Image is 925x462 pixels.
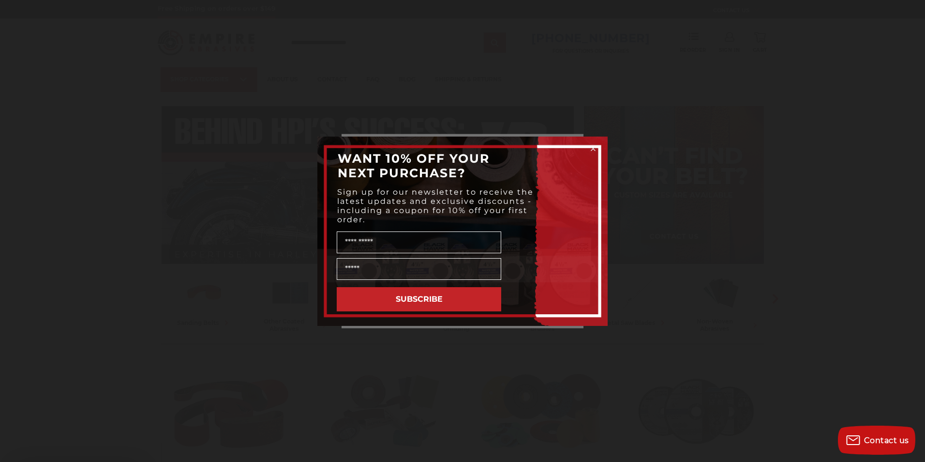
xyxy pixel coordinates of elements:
button: SUBSCRIBE [337,287,501,311]
span: Sign up for our newsletter to receive the latest updates and exclusive discounts - including a co... [337,187,534,224]
button: Close dialog [588,144,598,154]
input: Email [337,258,501,280]
span: WANT 10% OFF YOUR NEXT PURCHASE? [338,151,490,180]
span: Contact us [864,436,909,445]
button: Contact us [838,426,915,455]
